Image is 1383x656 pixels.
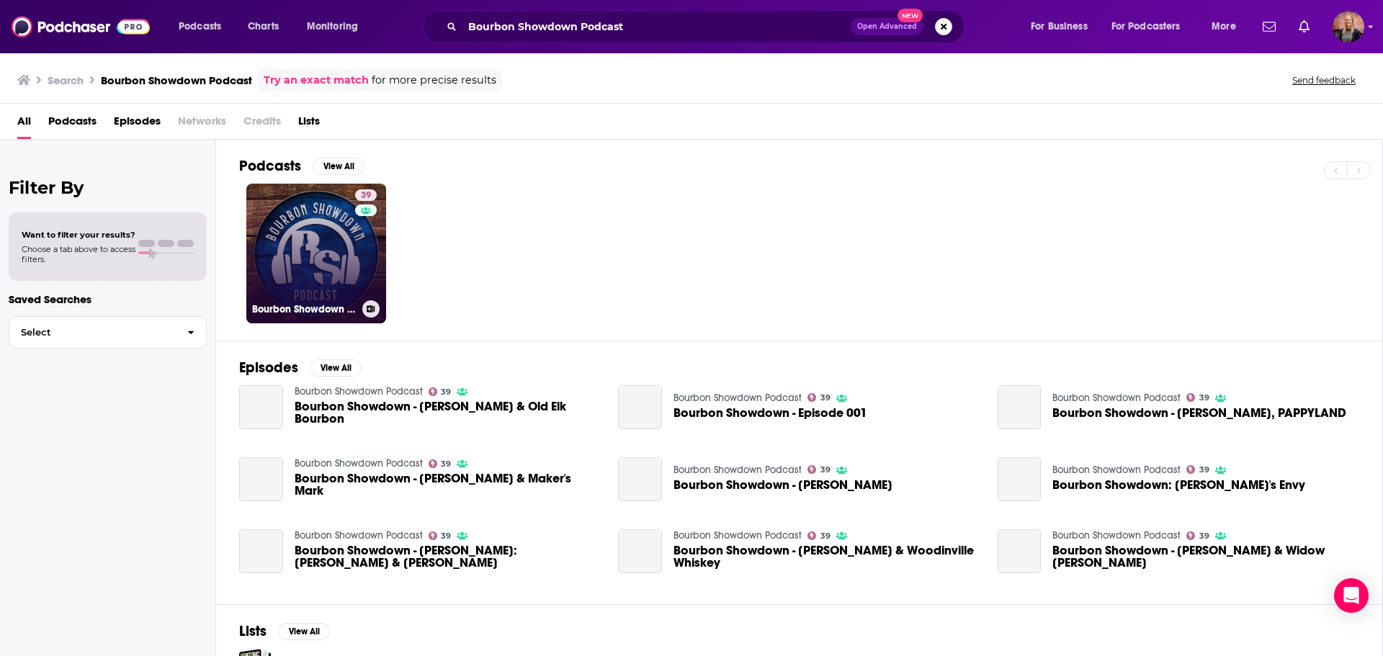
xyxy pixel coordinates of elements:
[462,15,851,38] input: Search podcasts, credits, & more...
[898,9,923,22] span: New
[618,529,662,573] a: Bourbon Showdown - Ariel Jahn & Woodinville Whiskey
[429,531,452,540] a: 39
[1257,14,1281,39] a: Show notifications dropdown
[1052,479,1305,491] a: Bourbon Showdown: Angel's Envy
[820,533,831,539] span: 39
[673,479,892,491] span: Bourbon Showdown - [PERSON_NAME]
[178,109,226,139] span: Networks
[9,177,207,198] h2: Filter By
[1333,11,1364,42] span: Logged in as kara_new
[239,529,283,573] a: Bourbon Showdown - Erik Wolfe: Stoll & Wolfe
[1199,467,1209,473] span: 39
[295,385,423,397] a: Bourbon Showdown Podcast
[820,467,831,473] span: 39
[1021,15,1106,38] button: open menu
[673,464,802,476] a: Bourbon Showdown Podcast
[239,359,362,377] a: EpisodesView All
[807,393,831,402] a: 39
[998,457,1042,501] a: Bourbon Showdown: Angel's Envy
[1333,11,1364,42] button: Show profile menu
[1186,531,1209,540] a: 39
[441,533,451,539] span: 39
[673,407,867,419] a: Bourbon Showdown - Episode 001
[246,184,386,323] a: 39Bourbon Showdown Podcast
[1052,544,1359,569] span: Bourbon Showdown - [PERSON_NAME] & Widow [PERSON_NAME]
[278,623,330,640] button: View All
[437,10,978,43] div: Search podcasts, credits, & more...
[807,531,831,540] a: 39
[361,189,371,203] span: 39
[295,400,601,425] span: Bourbon Showdown - [PERSON_NAME] & Old Elk Bourbon
[239,457,283,501] a: Bourbon Showdown - Rob Samuels & Maker's Mark
[1199,533,1209,539] span: 39
[22,244,135,264] span: Choose a tab above to access filters.
[998,385,1042,429] a: Bourbon Showdown - Wright Thompson, PAPPYLAND
[618,457,662,501] a: Bourbon Showdown - Marianne Eaves
[618,385,662,429] a: Bourbon Showdown - Episode 001
[295,472,601,497] a: Bourbon Showdown - Rob Samuels & Maker's Mark
[372,72,496,89] span: for more precise results
[252,303,357,315] h3: Bourbon Showdown Podcast
[297,15,377,38] button: open menu
[441,461,451,467] span: 39
[238,15,287,38] a: Charts
[807,465,831,474] a: 39
[1052,407,1346,419] span: Bourbon Showdown - [PERSON_NAME], PAPPYLAND
[101,73,252,87] h3: Bourbon Showdown Podcast
[310,359,362,377] button: View All
[1052,464,1181,476] a: Bourbon Showdown Podcast
[239,359,298,377] h2: Episodes
[673,479,892,491] a: Bourbon Showdown - Marianne Eaves
[313,158,364,175] button: View All
[295,457,423,469] a: Bourbon Showdown Podcast
[851,18,923,35] button: Open AdvancedNew
[264,72,369,89] a: Try an exact match
[307,17,358,37] span: Monitoring
[355,189,377,201] a: 39
[429,459,452,468] a: 39
[295,544,601,569] a: Bourbon Showdown - Erik Wolfe: Stoll & Wolfe
[12,13,150,40] a: Podchaser - Follow, Share and Rate Podcasts
[1052,529,1181,542] a: Bourbon Showdown Podcast
[673,529,802,542] a: Bourbon Showdown Podcast
[9,316,207,349] button: Select
[295,544,601,569] span: Bourbon Showdown - [PERSON_NAME]: [PERSON_NAME] & [PERSON_NAME]
[298,109,320,139] a: Lists
[1186,465,1209,474] a: 39
[1186,393,1209,402] a: 39
[1052,544,1359,569] a: Bourbon Showdown - Lisa Wicker & Widow Jane
[239,157,301,175] h2: Podcasts
[673,544,980,569] span: Bourbon Showdown - [PERSON_NAME] & Woodinville Whiskey
[295,400,601,425] a: Bourbon Showdown - Greg Metze & Old Elk Bourbon
[169,15,240,38] button: open menu
[1199,395,1209,401] span: 39
[114,109,161,139] a: Episodes
[1293,14,1315,39] a: Show notifications dropdown
[1212,17,1236,37] span: More
[239,157,364,175] a: PodcastsView All
[239,385,283,429] a: Bourbon Showdown - Greg Metze & Old Elk Bourbon
[441,389,451,395] span: 39
[48,73,84,87] h3: Search
[820,395,831,401] span: 39
[673,544,980,569] a: Bourbon Showdown - Ariel Jahn & Woodinville Whiskey
[1052,392,1181,404] a: Bourbon Showdown Podcast
[9,328,176,337] span: Select
[239,622,267,640] h2: Lists
[17,109,31,139] a: All
[429,387,452,396] a: 39
[48,109,97,139] span: Podcasts
[1201,15,1254,38] button: open menu
[1052,407,1346,419] a: Bourbon Showdown - Wright Thompson, PAPPYLAND
[1111,17,1181,37] span: For Podcasters
[179,17,221,37] span: Podcasts
[1334,578,1369,613] div: Open Intercom Messenger
[998,529,1042,573] a: Bourbon Showdown - Lisa Wicker & Widow Jane
[673,392,802,404] a: Bourbon Showdown Podcast
[243,109,281,139] span: Credits
[1102,15,1201,38] button: open menu
[295,472,601,497] span: Bourbon Showdown - [PERSON_NAME] & Maker's Mark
